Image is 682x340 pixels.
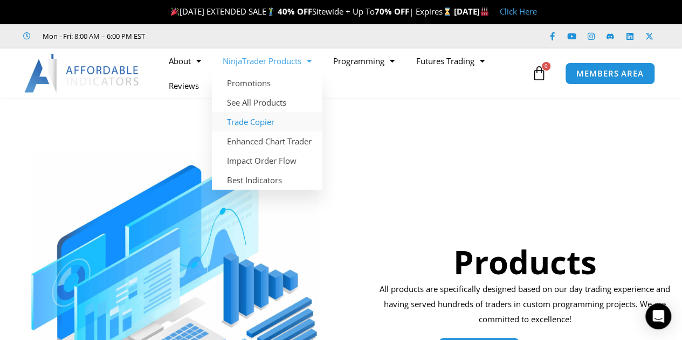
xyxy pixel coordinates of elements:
[278,6,312,17] strong: 40% OFF
[322,48,405,73] a: Programming
[160,31,322,41] iframe: Customer reviews powered by Trustpilot
[212,93,322,112] a: See All Products
[375,6,409,17] strong: 70% OFF
[405,48,495,73] a: Futures Trading
[576,70,644,78] span: MEMBERS AREA
[212,73,322,93] a: Promotions
[168,6,454,17] span: [DATE] EXTENDED SALE Sitewide + Up To | Expires
[212,48,322,73] a: NinjaTrader Products
[542,62,550,71] span: 0
[443,8,451,16] img: ⌛
[500,6,537,17] a: Click Here
[212,112,322,131] a: Trade Copier
[158,73,210,98] a: Reviews
[376,282,674,327] p: All products are specifically designed based on our day trading experience and having served hund...
[212,170,322,190] a: Best Indicators
[212,73,322,190] ul: NinjaTrader Products
[40,30,145,43] span: Mon - Fri: 8:00 AM – 6:00 PM EST
[565,63,655,85] a: MEMBERS AREA
[645,303,671,329] div: Open Intercom Messenger
[158,48,529,98] nav: Menu
[515,58,563,89] a: 0
[212,151,322,170] a: Impact Order Flow
[480,8,488,16] img: 🏭
[158,48,212,73] a: About
[24,54,140,93] img: LogoAI | Affordable Indicators – NinjaTrader
[454,6,489,17] strong: [DATE]
[212,131,322,151] a: Enhanced Chart Trader
[267,8,275,16] img: 🏌️‍♂️
[171,8,179,16] img: 🎉
[376,239,674,285] h1: Products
